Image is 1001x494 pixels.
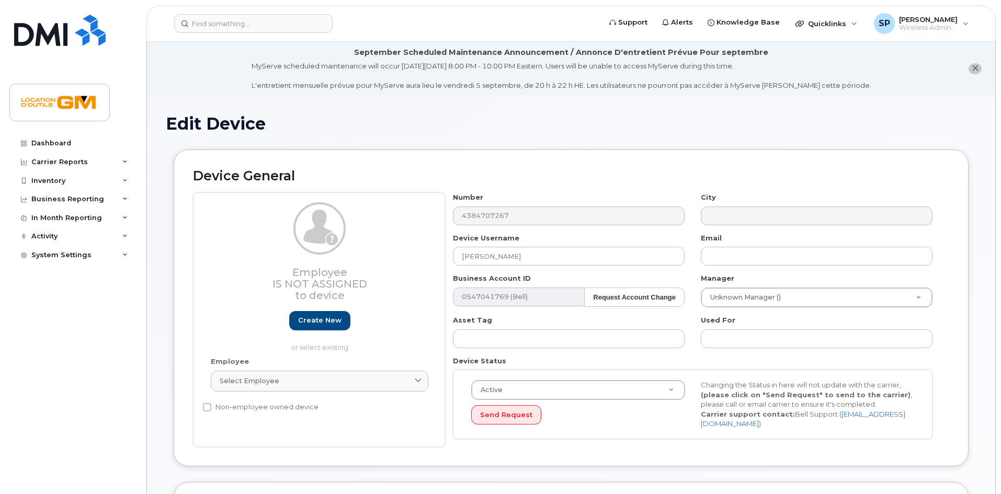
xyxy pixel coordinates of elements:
a: Create new [289,311,350,330]
label: Email [701,233,722,243]
a: Unknown Manager () [701,288,932,307]
div: September Scheduled Maintenance Announcement / Annonce D'entretient Prévue Pour septembre [354,47,768,58]
label: Asset Tag [453,315,492,325]
a: Select employee [211,371,428,392]
label: Device Status [453,356,506,366]
strong: Carrier support contact: [701,410,795,418]
label: Non-employee owned device [203,401,318,413]
div: Changing the Status in here will not update with the carrier, , please call or email carrier to e... [693,380,923,429]
button: Send Request [471,405,541,424]
strong: Request Account Change [593,293,676,301]
h3: Employee [211,267,428,301]
strong: (please click on "Send Request" to send to the carrier) [701,390,911,399]
span: Select employee [220,376,279,386]
label: City [701,192,716,202]
label: Employee [211,357,249,366]
a: Active [472,381,685,399]
span: Is not assigned [272,278,367,290]
label: Business Account ID [453,273,531,283]
p: or select existing [211,342,428,352]
div: MyServe scheduled maintenance will occur [DATE][DATE] 8:00 PM - 10:00 PM Eastern. Users will be u... [252,61,871,90]
a: [EMAIL_ADDRESS][DOMAIN_NAME] [701,410,905,428]
button: Request Account Change [584,288,685,307]
h2: Device General [193,169,949,183]
span: to device [295,289,345,302]
span: Unknown Manager () [704,293,781,302]
label: Device Username [453,233,519,243]
label: Manager [701,273,734,283]
label: Used For [701,315,735,325]
button: close notification [969,63,982,74]
input: Non-employee owned device [203,403,211,411]
label: Number [453,192,483,202]
span: Active [474,385,503,395]
h1: Edit Device [166,114,976,133]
